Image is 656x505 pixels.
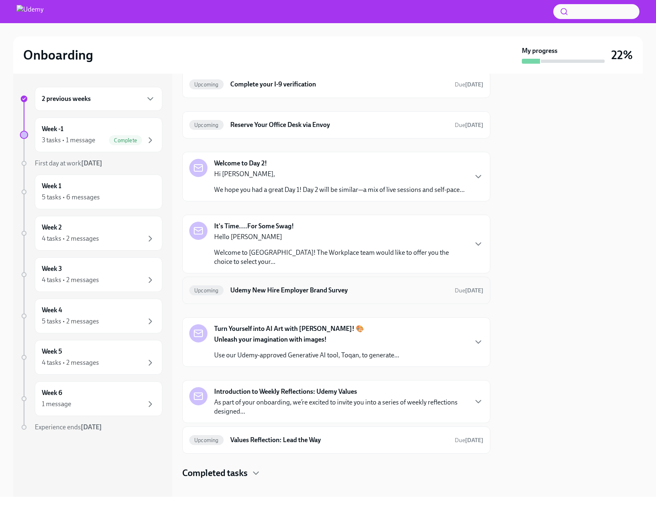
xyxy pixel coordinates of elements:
[214,248,467,266] p: Welcome to [GEOGRAPHIC_DATA]! The Workplace team would like to offer you the choice to select you...
[42,136,95,145] div: 3 tasks • 1 message
[42,124,63,134] h6: Week -1
[214,398,467,416] p: As part of your onboarding, we’re excited to invite you into a series of weekly reflections desig...
[214,387,357,396] strong: Introduction to Weekly Reflections: Udemy Values
[42,347,62,356] h6: Week 5
[35,423,102,431] span: Experience ends
[20,299,162,333] a: Week 45 tasks • 2 messages
[465,122,483,129] strong: [DATE]
[465,287,483,294] strong: [DATE]
[20,381,162,416] a: Week 61 message
[42,94,91,103] h6: 2 previous weeks
[189,81,224,88] span: Upcoming
[189,118,483,132] a: UpcomingReserve Your Office Desk via EnvoyDue[DATE]
[42,306,62,315] h6: Week 4
[189,287,224,294] span: Upcoming
[20,117,162,152] a: Week -13 tasks • 1 messageComplete
[20,159,162,168] a: First day at work[DATE]
[214,335,327,343] strong: Unleash your imagination with images!
[42,317,99,326] div: 5 tasks • 2 messages
[455,437,483,444] span: Due
[189,122,224,128] span: Upcoming
[230,286,448,295] h6: Udemy New Hire Employer Brand Survey
[522,46,557,55] strong: My progress
[214,222,294,231] strong: It's Time....For Some Swag!
[42,388,62,397] h6: Week 6
[455,287,483,294] span: August 30th, 2025 10:00
[230,80,448,89] h6: Complete your I-9 verification
[214,232,467,242] p: Hello [PERSON_NAME]
[182,467,248,479] h4: Completed tasks
[35,87,162,111] div: 2 previous weeks
[81,423,102,431] strong: [DATE]
[42,223,62,232] h6: Week 2
[214,159,267,168] strong: Welcome to Day 2!
[20,257,162,292] a: Week 34 tasks • 2 messages
[189,437,224,443] span: Upcoming
[23,47,93,63] h2: Onboarding
[42,275,99,285] div: 4 tasks • 2 messages
[42,358,99,367] div: 4 tasks • 2 messages
[455,81,483,89] span: August 27th, 2025 11:00
[455,81,483,88] span: Due
[455,436,483,444] span: September 1st, 2025 10:00
[20,216,162,251] a: Week 24 tasks • 2 messages
[214,170,465,179] p: Hi [PERSON_NAME],
[455,287,483,294] span: Due
[189,78,483,91] a: UpcomingComplete your I-9 verificationDue[DATE]
[42,193,100,202] div: 5 tasks • 6 messages
[189,284,483,297] a: UpcomingUdemy New Hire Employer Brand SurveyDue[DATE]
[109,137,142,144] span: Complete
[81,159,102,167] strong: [DATE]
[35,159,102,167] span: First day at work
[17,5,43,18] img: Udemy
[42,264,62,273] h6: Week 3
[465,437,483,444] strong: [DATE]
[189,433,483,447] a: UpcomingValues Reflection: Lead the WayDue[DATE]
[20,340,162,375] a: Week 54 tasks • 2 messages
[214,324,364,333] strong: Turn Yourself into AI Art with [PERSON_NAME]! 🎨
[42,234,99,243] div: 4 tasks • 2 messages
[455,122,483,129] span: Due
[230,120,448,129] h6: Reserve Your Office Desk via Envoy
[214,351,399,360] p: Use our Udemy-approved Generative AI tool, Toqan, to generate...
[230,436,448,445] h6: Values Reflection: Lead the Way
[42,182,61,191] h6: Week 1
[20,175,162,209] a: Week 15 tasks • 6 messages
[455,121,483,129] span: August 30th, 2025 12:00
[465,81,483,88] strong: [DATE]
[214,185,465,194] p: We hope you had a great Day 1! Day 2 will be similar—a mix of live sessions and self-pace...
[611,48,633,62] h3: 22%
[42,400,71,409] div: 1 message
[182,467,490,479] div: Completed tasks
